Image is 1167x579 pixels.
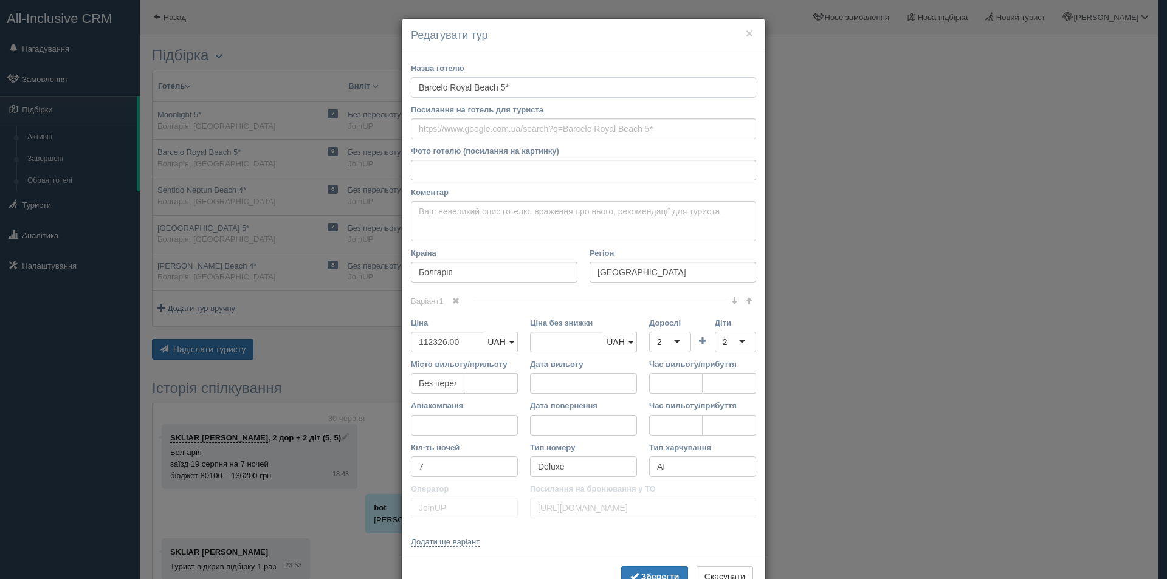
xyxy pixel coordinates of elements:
[649,400,756,411] label: Час вильоту/прибуття
[411,400,518,411] label: Авіакомпанія
[649,442,756,453] label: Тип харчування
[411,483,518,495] label: Оператор
[411,145,756,157] label: Фото готелю (посилання на картинку)
[657,336,662,348] div: 2
[649,358,756,370] label: Час вильоту/прибуття
[439,296,443,306] span: 1
[530,483,756,495] label: Посилання на бронювання у ТО
[411,77,756,98] input: Iberostar Bahia 5*
[411,317,518,329] label: Ціна
[411,28,756,44] h4: Редагувати тур
[411,442,518,453] label: Кіл-ть ночей
[411,247,577,259] label: Країна
[411,358,518,370] label: Місто вильоту/прильоту
[530,358,637,370] label: Дата вильоту
[530,442,637,453] label: Тип номеру
[411,187,756,198] label: Коментар
[715,317,756,329] label: Діти
[411,63,756,74] label: Назва готелю
[411,104,756,115] label: Посилання на готель для туриста
[649,317,691,329] label: Дорослі
[746,27,753,39] button: ×
[483,332,518,352] a: UAH
[530,317,637,329] label: Ціна без знижки
[590,247,756,259] label: Регіон
[411,537,480,547] a: Додати ще варіант
[530,400,637,411] label: Дата повернення
[487,337,506,347] span: UAH
[607,337,625,347] span: UAH
[411,296,472,306] span: Варіант
[411,118,756,139] input: https://www.google.com.ua/search?q=Barcelo Royal Beach 5*
[602,332,637,352] a: UAH
[723,336,728,348] div: 2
